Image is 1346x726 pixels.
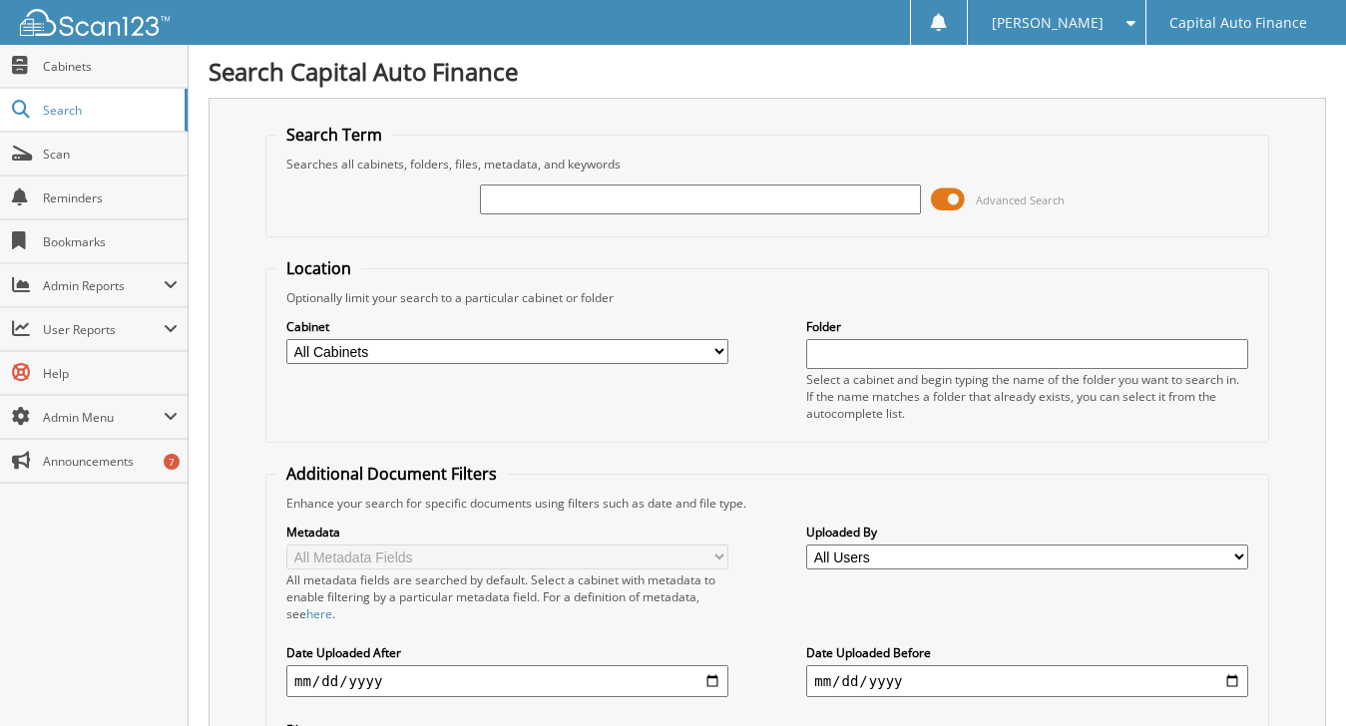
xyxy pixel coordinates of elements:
[43,189,178,206] span: Reminders
[43,409,164,426] span: Admin Menu
[806,644,1248,661] label: Date Uploaded Before
[43,365,178,382] span: Help
[1169,17,1307,29] span: Capital Auto Finance
[43,233,178,250] span: Bookmarks
[806,318,1248,335] label: Folder
[20,9,170,36] img: scan123-logo-white.svg
[276,257,361,279] legend: Location
[209,55,1326,88] h1: Search Capital Auto Finance
[286,318,728,335] label: Cabinet
[806,524,1248,541] label: Uploaded By
[43,453,178,470] span: Announcements
[976,192,1065,207] span: Advanced Search
[276,156,1258,173] div: Searches all cabinets, folders, files, metadata, and keywords
[43,146,178,163] span: Scan
[43,277,164,294] span: Admin Reports
[806,665,1248,697] input: end
[992,17,1104,29] span: [PERSON_NAME]
[43,58,178,75] span: Cabinets
[164,454,180,470] div: 7
[276,289,1258,306] div: Optionally limit your search to a particular cabinet or folder
[286,571,728,622] div: All metadata fields are searched by default. Select a cabinet with metadata to enable filtering b...
[276,124,392,146] legend: Search Term
[43,321,164,338] span: User Reports
[286,644,728,661] label: Date Uploaded After
[276,463,507,485] legend: Additional Document Filters
[43,102,175,119] span: Search
[286,665,728,697] input: start
[276,495,1258,512] div: Enhance your search for specific documents using filters such as date and file type.
[306,605,332,622] a: here
[286,524,728,541] label: Metadata
[806,371,1248,422] div: Select a cabinet and begin typing the name of the folder you want to search in. If the name match...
